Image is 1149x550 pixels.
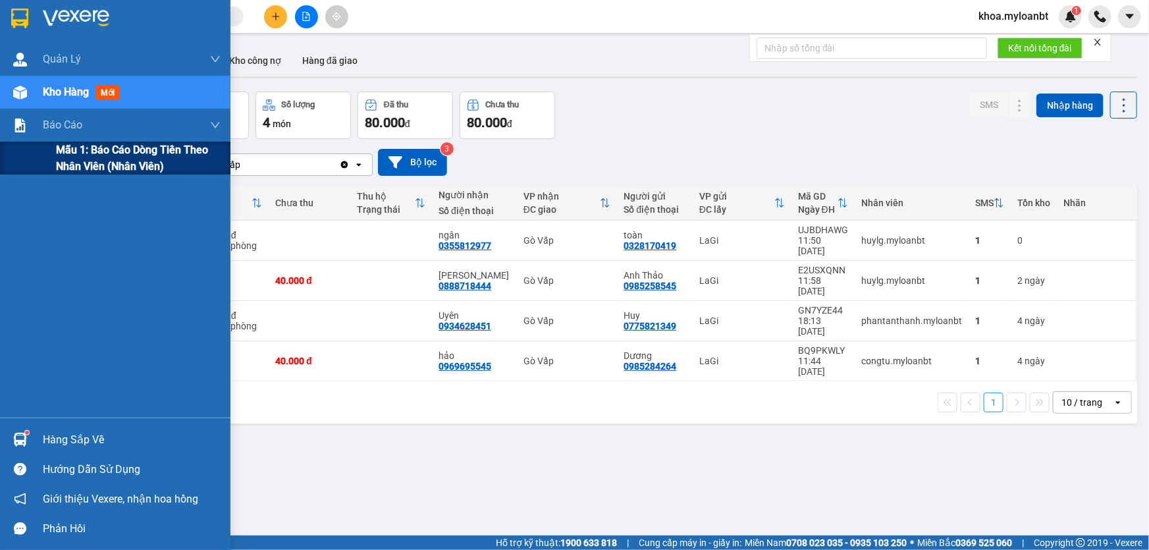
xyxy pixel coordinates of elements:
[439,206,510,216] div: Số điện thoại
[7,56,91,70] li: VP Gò Vấp
[275,356,344,366] div: 40.000 đ
[798,191,838,202] div: Mã GD
[13,119,27,132] img: solution-icon
[439,190,510,200] div: Người nhận
[43,491,198,507] span: Giới thiệu Vexere, nhận hoa hồng
[791,186,855,221] th: Toggle SortBy
[365,115,405,130] span: 80.000
[354,159,364,170] svg: open
[275,198,344,208] div: Chưa thu
[699,204,774,215] div: ĐC lấy
[624,361,676,371] div: 0985284264
[798,204,838,215] div: Ngày ĐH
[350,186,432,221] th: Toggle SortBy
[271,12,281,21] span: plus
[332,12,341,21] span: aim
[1017,198,1050,208] div: Tồn kho
[1072,6,1081,15] sup: 1
[1124,11,1136,22] span: caret-down
[1076,538,1085,547] span: copyright
[439,310,510,321] div: Uyên
[975,198,994,208] div: SMS
[378,149,447,176] button: Bộ lọc
[1118,5,1141,28] button: caret-down
[955,537,1012,548] strong: 0369 525 060
[624,191,685,202] div: Người gửi
[523,356,610,366] div: Gò Vấp
[242,158,243,171] input: Selected Gò Vấp.
[699,191,774,202] div: VP gửi
[523,235,610,246] div: Gò Vấp
[624,281,676,291] div: 0985258545
[358,92,453,139] button: Đã thu80.000đ
[639,536,741,550] span: Cung cấp máy in - giấy in:
[1025,356,1045,366] span: ngày
[292,45,368,76] button: Hàng đã giao
[798,235,848,256] div: 11:50 [DATE]
[357,204,415,215] div: Trạng thái
[624,310,685,321] div: Huy
[1061,396,1102,409] div: 10 / trang
[263,115,270,130] span: 4
[7,7,53,53] img: logo.jpg
[439,230,510,240] div: ngân
[861,275,962,286] div: huylg.myloanbt
[975,356,1004,366] div: 1
[798,275,848,296] div: 11:58 [DATE]
[745,536,907,550] span: Miền Nam
[14,463,26,476] span: question-circle
[200,240,262,251] div: Tại văn phòng
[91,72,171,97] b: 33 Bác Ái, P Phước Hội, TX Lagi
[13,53,27,67] img: warehouse-icon
[200,310,262,321] div: 40.000 đ
[1022,536,1024,550] span: |
[43,51,81,67] span: Quản Lý
[1025,316,1045,326] span: ngày
[523,316,610,326] div: Gò Vấp
[1017,356,1050,366] div: 4
[439,281,491,291] div: 0888718444
[975,316,1004,326] div: 1
[969,186,1011,221] th: Toggle SortBy
[968,8,1059,24] span: khoa.myloanbt
[624,350,685,361] div: Dương
[699,316,785,326] div: LaGi
[917,536,1012,550] span: Miền Bắc
[1093,38,1102,47] span: close
[1025,275,1045,286] span: ngày
[14,522,26,535] span: message
[384,100,408,109] div: Đã thu
[523,275,610,286] div: Gò Vấp
[325,5,348,28] button: aim
[95,86,120,100] span: mới
[439,350,510,361] div: hảo
[264,5,287,28] button: plus
[43,519,221,539] div: Phản hồi
[7,72,79,112] b: 148/31 [PERSON_NAME], P6, Q Gò Vấp
[91,56,175,70] li: VP LaGi
[1094,11,1106,22] img: phone-icon
[7,7,191,32] li: Mỹ Loan
[624,321,676,331] div: 0775821349
[194,186,269,221] th: Toggle SortBy
[56,142,221,175] span: Mẫu 1: Báo cáo dòng tiền theo nhân viên (Nhân viên)
[523,191,600,202] div: VP nhận
[1017,316,1050,326] div: 4
[282,100,315,109] div: Số lượng
[439,240,491,251] div: 0355812977
[14,493,26,505] span: notification
[861,235,962,246] div: huylg.myloanbt
[969,93,1009,117] button: SMS
[798,225,848,235] div: UJBDHAWG
[861,356,962,366] div: congtu.myloanbt
[210,120,221,130] span: down
[302,12,311,21] span: file-add
[43,86,89,98] span: Kho hàng
[861,198,962,208] div: Nhân viên
[1113,397,1123,408] svg: open
[7,73,16,82] span: environment
[405,119,410,129] span: đ
[486,100,520,109] div: Chưa thu
[200,230,262,240] div: 40.000 đ
[357,191,415,202] div: Thu hộ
